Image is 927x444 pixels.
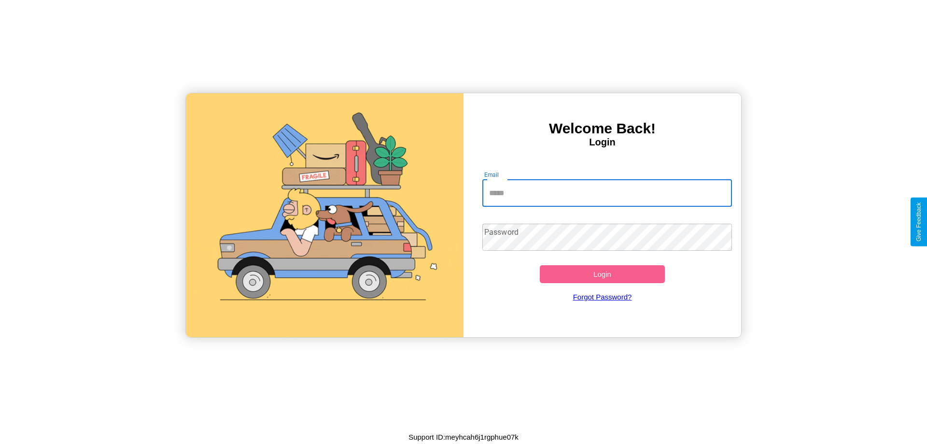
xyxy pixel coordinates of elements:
p: Support ID: meyhcah6j1rgphue07k [408,430,519,444]
h3: Welcome Back! [463,120,741,137]
label: Email [484,171,499,179]
img: gif [186,93,463,337]
a: Forgot Password? [478,283,728,311]
button: Login [540,265,665,283]
div: Give Feedback [915,202,922,242]
h4: Login [463,137,741,148]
